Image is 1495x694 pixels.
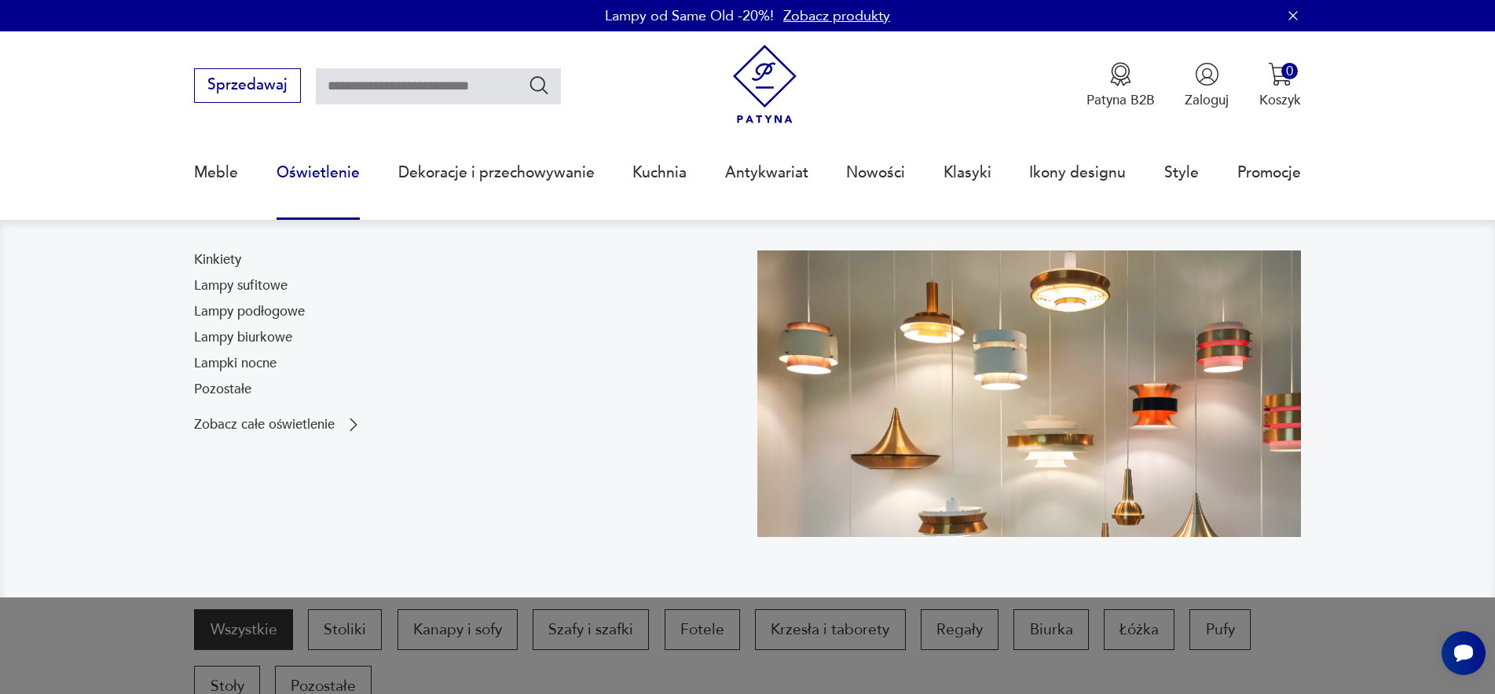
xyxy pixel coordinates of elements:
button: Zaloguj [1185,62,1229,109]
a: Kinkiety [194,250,241,269]
a: Dekoracje i przechowywanie [398,137,595,209]
a: Pozostałe [194,380,251,399]
button: Sprzedawaj [194,68,300,103]
button: Patyna B2B [1086,62,1155,109]
a: Kuchnia [632,137,687,209]
a: Zobacz produkty [783,6,890,26]
img: Ikona medalu [1108,62,1133,86]
p: Zobacz całe oświetlenie [194,418,335,431]
img: a9d990cd2508053be832d7f2d4ba3cb1.jpg [757,250,1301,538]
a: Meble [194,137,238,209]
a: Promocje [1237,137,1301,209]
a: Antykwariat [725,137,808,209]
a: Sprzedawaj [194,80,300,93]
a: Klasyki [944,137,991,209]
p: Lampy od Same Old -20%! [605,6,774,26]
button: Szukaj [528,74,551,97]
img: Ikonka użytkownika [1195,62,1219,86]
a: Oświetlenie [277,137,360,209]
a: Zobacz całe oświetlenie [194,415,363,434]
a: Nowości [846,137,905,209]
a: Ikony designu [1029,137,1126,209]
a: Style [1164,137,1199,209]
p: Koszyk [1259,91,1301,109]
a: Lampy sufitowe [194,276,288,295]
iframe: Smartsupp widget button [1442,631,1486,675]
img: Patyna - sklep z meblami i dekoracjami vintage [725,45,804,124]
img: Ikona koszyka [1268,62,1292,86]
p: Patyna B2B [1086,91,1155,109]
a: Lampki nocne [194,354,277,373]
button: 0Koszyk [1259,62,1301,109]
a: Lampy podłogowe [194,302,305,321]
a: Ikona medaluPatyna B2B [1086,62,1155,109]
a: Lampy biurkowe [194,328,292,347]
div: 0 [1281,63,1298,79]
p: Zaloguj [1185,91,1229,109]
